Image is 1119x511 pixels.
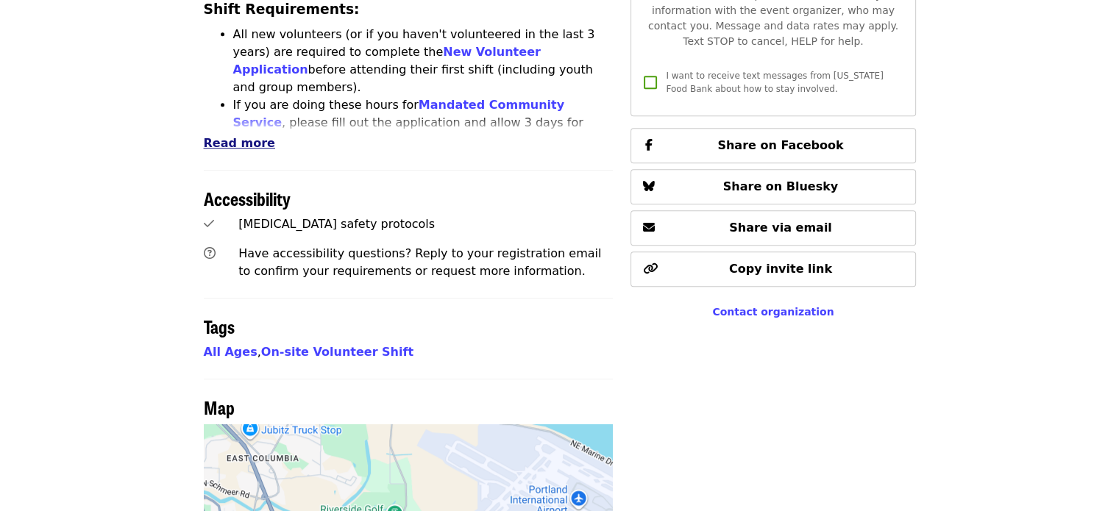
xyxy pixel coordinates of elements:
[233,26,614,96] li: All new volunteers (or if you haven't volunteered in the last 3 years) are required to complete t...
[723,179,839,193] span: Share on Bluesky
[729,221,832,235] span: Share via email
[666,71,883,94] span: I want to receive text messages from [US_STATE] Food Bank about how to stay involved.
[630,210,915,246] button: Share via email
[729,262,832,276] span: Copy invite link
[630,169,915,204] button: Share on Bluesky
[238,215,613,233] div: [MEDICAL_DATA] safety protocols
[630,128,915,163] button: Share on Facebook
[238,246,601,278] span: Have accessibility questions? Reply to your registration email to confirm your requirements or re...
[630,251,915,287] button: Copy invite link
[233,45,541,76] a: New Volunteer Application
[204,313,235,339] span: Tags
[204,345,257,359] a: All Ages
[204,345,261,359] span: ,
[204,394,235,420] span: Map
[204,217,214,231] i: check icon
[204,135,275,152] button: Read more
[712,306,834,318] a: Contact organization
[204,1,360,17] strong: Shift Requirements:
[233,96,614,167] li: If you are doing these hours for , please fill out the application and allow 3 days for approval....
[717,138,843,152] span: Share on Facebook
[261,345,413,359] a: On-site Volunteer Shift
[204,246,216,260] i: question-circle icon
[204,185,291,211] span: Accessibility
[204,136,275,150] span: Read more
